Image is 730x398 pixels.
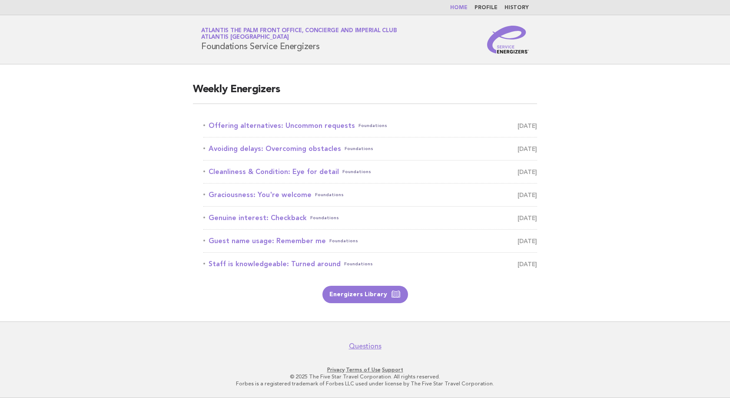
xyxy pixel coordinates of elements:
a: Cleanliness & Condition: Eye for detailFoundations [DATE] [203,166,537,178]
a: Home [450,5,468,10]
span: Atlantis [GEOGRAPHIC_DATA] [201,35,289,40]
a: History [504,5,529,10]
a: Questions [349,342,382,351]
span: [DATE] [518,212,537,224]
a: Avoiding delays: Overcoming obstaclesFoundations [DATE] [203,143,537,155]
a: Profile [474,5,498,10]
p: · · [99,366,631,373]
h2: Weekly Energizers [193,83,537,104]
span: Foundations [310,212,339,224]
span: [DATE] [518,120,537,132]
a: Guest name usage: Remember meFoundations [DATE] [203,235,537,247]
a: Energizers Library [322,286,408,303]
a: Atlantis The Palm Front Office, Concierge and Imperial ClubAtlantis [GEOGRAPHIC_DATA] [201,28,397,40]
a: Terms of Use [346,367,381,373]
span: Foundations [329,235,358,247]
span: [DATE] [518,166,537,178]
a: Privacy [327,367,345,373]
span: [DATE] [518,235,537,247]
span: Foundations [345,143,373,155]
span: Foundations [315,189,344,201]
p: © 2025 The Five Star Travel Corporation. All rights reserved. [99,373,631,380]
a: Staff is knowledgeable: Turned aroundFoundations [DATE] [203,258,537,270]
span: Foundations [342,166,371,178]
a: Offering alternatives: Uncommon requestsFoundations [DATE] [203,120,537,132]
a: Graciousness: You're welcomeFoundations [DATE] [203,189,537,201]
p: Forbes is a registered trademark of Forbes LLC used under license by The Five Star Travel Corpora... [99,380,631,387]
a: Genuine interest: CheckbackFoundations [DATE] [203,212,537,224]
span: [DATE] [518,189,537,201]
img: Service Energizers [487,26,529,54]
span: [DATE] [518,258,537,270]
span: Foundations [344,258,373,270]
span: Foundations [358,120,387,132]
span: [DATE] [518,143,537,155]
a: Support [382,367,403,373]
h1: Foundations Service Energizers [201,28,397,51]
